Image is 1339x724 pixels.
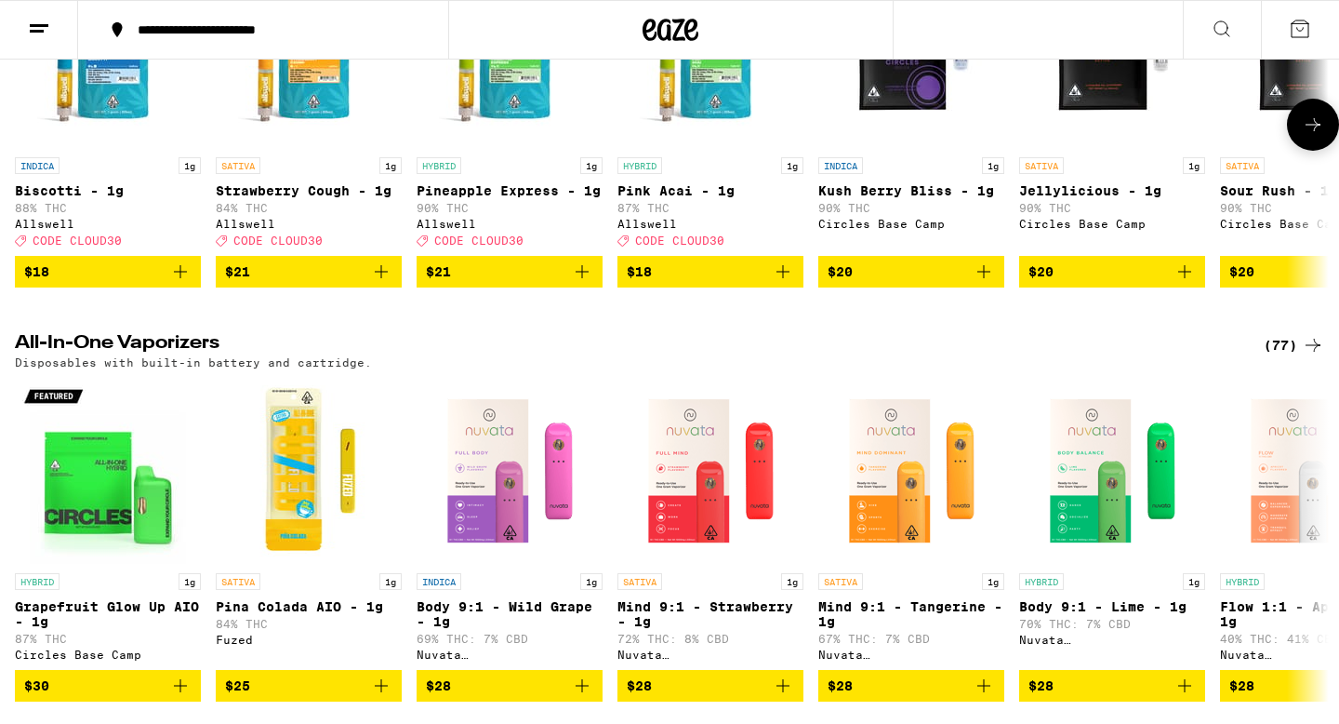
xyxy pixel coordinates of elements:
[1220,157,1265,174] p: SATIVA
[617,573,662,590] p: SATIVA
[15,378,201,564] img: Circles Base Camp - Grapefruit Glow Up AIO - 1g
[818,573,863,590] p: SATIVA
[617,378,803,564] img: Nuvata (CA) - Mind 9:1 - Strawberry - 1g
[1028,264,1054,279] span: $20
[417,573,461,590] p: INDICA
[580,573,603,590] p: 1g
[417,599,603,629] p: Body 9:1 - Wild Grape - 1g
[818,218,1004,230] div: Circles Base Camp
[216,618,402,630] p: 84% THC
[417,378,603,564] img: Nuvata (CA) - Body 9:1 - Wild Grape - 1g
[627,678,652,693] span: $28
[781,157,803,174] p: 1g
[617,218,803,230] div: Allswell
[379,573,402,590] p: 1g
[1019,183,1205,198] p: Jellylicious - 1g
[417,378,603,670] a: Open page for Body 9:1 - Wild Grape - 1g from Nuvata (CA)
[828,678,853,693] span: $28
[216,256,402,288] button: Add to bag
[15,573,60,590] p: HYBRID
[15,202,201,214] p: 88% THC
[781,573,803,590] p: 1g
[216,218,402,230] div: Allswell
[617,378,803,670] a: Open page for Mind 9:1 - Strawberry - 1g from Nuvata (CA)
[982,157,1004,174] p: 1g
[617,157,662,174] p: HYBRID
[1019,157,1064,174] p: SATIVA
[1028,678,1054,693] span: $28
[818,649,1004,661] div: Nuvata ([GEOGRAPHIC_DATA])
[818,378,1004,564] img: Nuvata (CA) - Mind 9:1 - Tangerine - 1g
[617,183,803,198] p: Pink Acai - 1g
[1229,264,1254,279] span: $20
[426,678,451,693] span: $28
[417,157,461,174] p: HYBRID
[216,183,402,198] p: Strawberry Cough - 1g
[1019,634,1205,646] div: Nuvata ([GEOGRAPHIC_DATA])
[24,678,49,693] span: $30
[1264,334,1324,356] a: (77)
[580,157,603,174] p: 1g
[233,235,323,247] span: CODE CLOUD30
[179,157,201,174] p: 1g
[15,378,201,670] a: Open page for Grapefruit Glow Up AIO - 1g from Circles Base Camp
[617,599,803,629] p: Mind 9:1 - Strawberry - 1g
[1019,256,1205,288] button: Add to bag
[417,670,603,702] button: Add to bag
[216,157,260,174] p: SATIVA
[818,157,863,174] p: INDICA
[617,633,803,645] p: 72% THC: 8% CBD
[1019,378,1205,564] img: Nuvata (CA) - Body 9:1 - Lime - 1g
[417,633,603,645] p: 69% THC: 7% CBD
[15,157,60,174] p: INDICA
[1019,618,1205,630] p: 70% THC: 7% CBD
[1019,573,1064,590] p: HYBRID
[216,378,402,564] img: Fuzed - Pina Colada AIO - 1g
[225,678,250,693] span: $25
[818,256,1004,288] button: Add to bag
[216,599,402,614] p: Pina Colada AIO - 1g
[33,235,122,247] span: CODE CLOUD30
[15,334,1233,356] h2: All-In-One Vaporizers
[818,670,1004,702] button: Add to bag
[818,633,1004,645] p: 67% THC: 7% CBD
[15,183,201,198] p: Biscotti - 1g
[417,256,603,288] button: Add to bag
[15,256,201,288] button: Add to bag
[1019,599,1205,614] p: Body 9:1 - Lime - 1g
[417,649,603,661] div: Nuvata ([GEOGRAPHIC_DATA])
[15,633,201,645] p: 87% THC
[828,264,853,279] span: $20
[15,356,372,369] p: Disposables with built-in battery and cartridge.
[426,264,451,279] span: $21
[818,202,1004,214] p: 90% THC
[818,183,1004,198] p: Kush Berry Bliss - 1g
[24,264,49,279] span: $18
[982,573,1004,590] p: 1g
[11,13,134,28] span: Hi. Need any help?
[216,378,402,670] a: Open page for Pina Colada AIO - 1g from Fuzed
[1229,678,1254,693] span: $28
[1220,573,1265,590] p: HYBRID
[179,573,201,590] p: 1g
[216,634,402,646] div: Fuzed
[417,183,603,198] p: Pineapple Express - 1g
[216,573,260,590] p: SATIVA
[434,235,524,247] span: CODE CLOUD30
[15,670,201,702] button: Add to bag
[1183,573,1205,590] p: 1g
[225,264,250,279] span: $21
[617,256,803,288] button: Add to bag
[216,670,402,702] button: Add to bag
[1019,202,1205,214] p: 90% THC
[818,599,1004,629] p: Mind 9:1 - Tangerine - 1g
[1183,157,1205,174] p: 1g
[1019,378,1205,670] a: Open page for Body 9:1 - Lime - 1g from Nuvata (CA)
[417,218,603,230] div: Allswell
[617,202,803,214] p: 87% THC
[617,649,803,661] div: Nuvata ([GEOGRAPHIC_DATA])
[617,670,803,702] button: Add to bag
[15,599,201,629] p: Grapefruit Glow Up AIO - 1g
[635,235,724,247] span: CODE CLOUD30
